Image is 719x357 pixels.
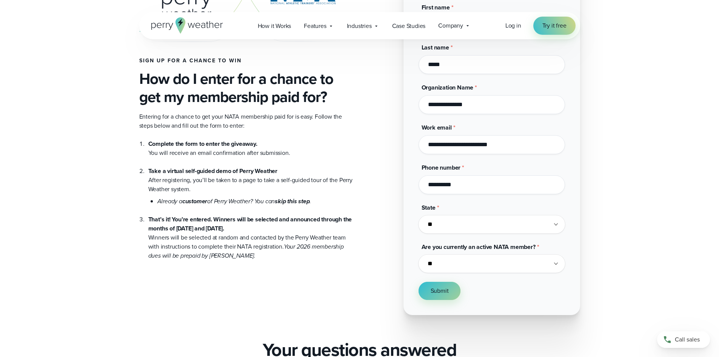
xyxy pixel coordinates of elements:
[657,331,710,348] a: Call sales
[304,22,326,31] span: Features
[148,242,344,260] em: Your 2026 membership dues will be prepaid by [PERSON_NAME].
[422,123,452,132] span: Work email
[148,167,277,175] strong: Take a virtual self-guided demo of Perry Weather
[533,17,576,35] a: Try it free
[148,139,354,158] li: You will receive an email confirmation after submission.
[148,139,257,148] strong: Complete the form to enter the giveaway.
[422,243,536,251] span: Are you currently an active NATA member?
[422,163,461,172] span: Phone number
[148,215,352,233] strong: That’s it! You’re entered. Winners will be selected and announced through the months of [DATE] an...
[148,206,354,260] li: Winners will be selected at random and contacted by the Perry Weather team with instructions to c...
[157,197,311,206] em: Already a of Perry Weather? You can .
[419,282,461,300] button: Submit
[422,3,450,12] span: First name
[148,158,354,206] li: After registering, you’ll be taken to a page to take a self-guided tour of the Perry Weather system.
[505,21,521,30] a: Log in
[438,21,463,30] span: Company
[258,22,291,31] span: How it Works
[422,43,449,52] span: Last name
[542,21,567,30] span: Try it free
[386,18,432,34] a: Case Studies
[251,18,298,34] a: How it Works
[422,203,436,212] span: State
[139,70,354,106] h3: How do I enter for a chance to get my membership paid for?
[347,22,372,31] span: Industries
[431,286,449,295] span: Submit
[182,197,207,206] strong: customer
[422,83,474,92] span: Organization Name
[675,335,700,344] span: Call sales
[139,112,354,130] p: Entering for a chance to get your NATA membership paid for is easy. Follow the steps below and fi...
[392,22,426,31] span: Case Studies
[139,58,354,64] h4: Sign up for a chance to win
[275,197,309,206] strong: skip this step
